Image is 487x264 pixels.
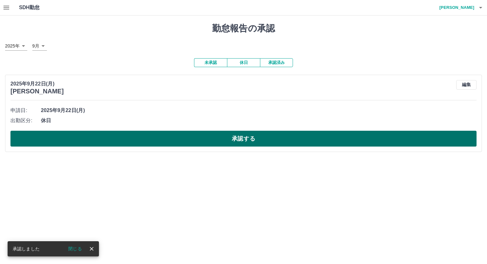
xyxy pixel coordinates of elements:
[87,244,96,254] button: close
[456,80,477,90] button: 編集
[10,80,64,88] p: 2025年9月22日(月)
[10,88,64,95] h3: [PERSON_NAME]
[194,58,227,67] button: 未承認
[227,58,260,67] button: 休日
[13,243,40,255] div: 承認しました
[260,58,293,67] button: 承認済み
[10,131,477,147] button: 承認する
[41,107,477,114] span: 2025年9月22日(月)
[10,107,41,114] span: 申請日:
[10,117,41,124] span: 出勤区分:
[63,244,87,254] button: 閉じる
[5,23,482,34] h1: 勤怠報告の承認
[5,41,27,51] div: 2025年
[41,117,477,124] span: 休日
[32,41,47,51] div: 9月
